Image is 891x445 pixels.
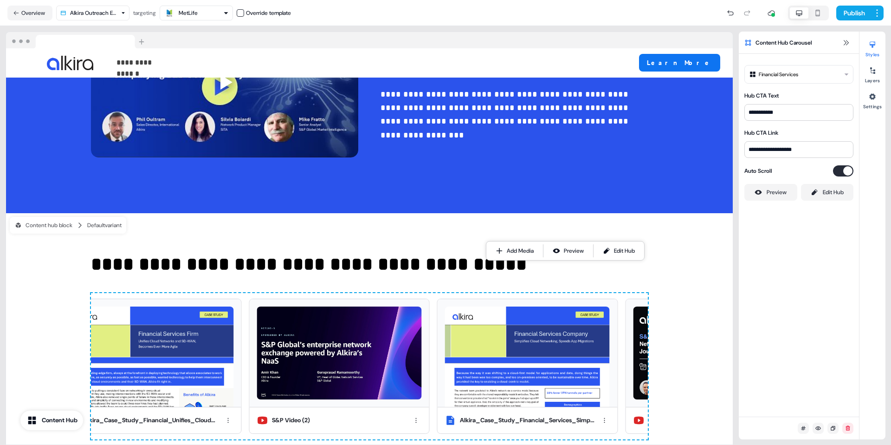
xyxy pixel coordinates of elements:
[84,416,219,425] div: Alkira_Case_Study_Financial_Unifies_Cloud_Networks-1_(2).pdf
[488,243,541,258] button: Add Media
[179,8,198,18] div: MetLife
[272,416,310,425] div: S&P Video (2)
[755,38,812,47] span: Content Hub Carousel
[859,37,885,58] button: Styles
[6,32,148,49] img: Browser topbar
[246,8,291,18] div: Override template
[14,221,72,230] div: Content hub block
[836,6,871,20] button: Publish
[42,416,77,425] div: Content Hub
[744,166,772,176] label: Auto Scroll
[69,307,233,407] img: Alkira_Case_Study_Financial_Unifies_Cloud_Networks-1_(2).pdf
[744,65,853,84] button: Financial Services
[859,89,885,110] button: Settings
[744,91,853,100] div: Hub CTA Text
[133,8,156,18] div: targeting
[859,63,885,84] button: Layers
[47,56,93,70] img: Image
[257,307,422,399] img: S&P Video (2)
[445,307,610,407] img: Alkira_Case_Study_Financial_Services_Simplifies_Cloud_Networking.pdf
[767,188,787,197] div: Preview
[744,184,797,201] button: Preview
[801,184,854,201] a: Edit Hub
[87,221,122,230] div: Default variant
[460,416,595,425] div: Alkira_Case_Study_Financial_Services_Simplifies_Cloud_Networking.pdf
[7,6,52,20] button: Overview
[545,243,591,258] button: Preview
[20,411,83,430] button: Content Hub
[614,246,635,255] div: Edit Hub
[160,6,233,20] button: MetLife
[70,8,117,18] div: Alkira Outreach Example
[744,128,853,137] div: Hub CTA Link
[823,188,844,197] div: Edit Hub
[595,243,642,258] a: Edit Hub
[564,246,584,255] div: Preview
[759,71,798,79] div: Financial Services
[639,54,720,72] button: Learn More
[507,246,534,255] div: Add Media
[633,307,798,399] img: S&P Global's Multicloud Network Transformation Journey with Alkira & Itential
